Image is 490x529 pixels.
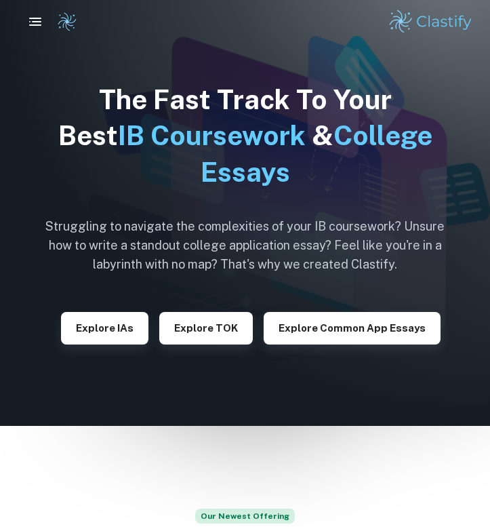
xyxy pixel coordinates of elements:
button: Explore IAs [61,312,148,345]
a: Explore IAs [61,321,148,334]
a: Clastify logo [49,12,77,32]
a: Explore TOK [159,321,253,334]
h1: The Fast Track To Your Best & [35,81,455,190]
span: Our Newest Offering [195,509,295,524]
button: Explore Common App essays [264,312,441,345]
span: IB Coursework [118,119,306,151]
button: Explore TOK [159,312,253,345]
a: Explore Common App essays [264,321,441,334]
img: Clastify logo [57,12,77,32]
h6: Struggling to navigate the complexities of your IB coursework? Unsure how to write a standout col... [35,217,455,274]
img: Clastify logo [388,8,474,35]
span: College Essays [201,119,432,187]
